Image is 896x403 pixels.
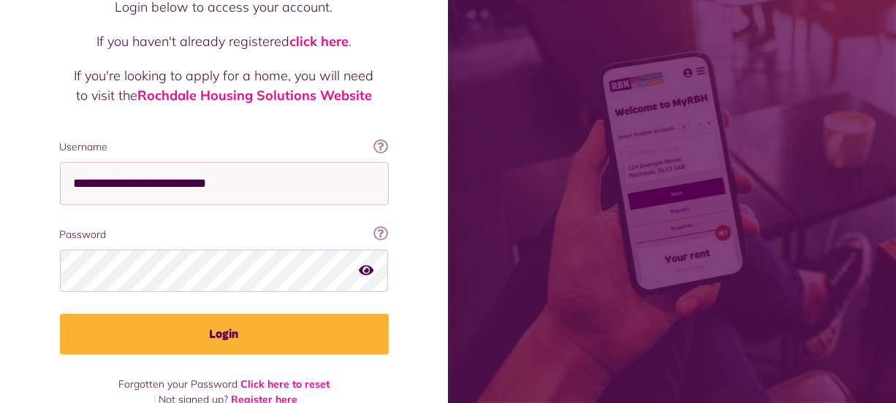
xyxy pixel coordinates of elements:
[118,377,238,391] span: Forgotten your Password
[137,87,372,104] a: Rochdale Housing Solutions Website
[289,33,349,50] a: click here
[75,31,374,51] p: If you haven't already registered .
[240,377,330,391] a: Click here to reset
[60,139,389,155] label: Username
[60,314,389,355] button: Login
[60,227,389,242] label: Password
[75,66,374,105] p: If you're looking to apply for a home, you will need to visit the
